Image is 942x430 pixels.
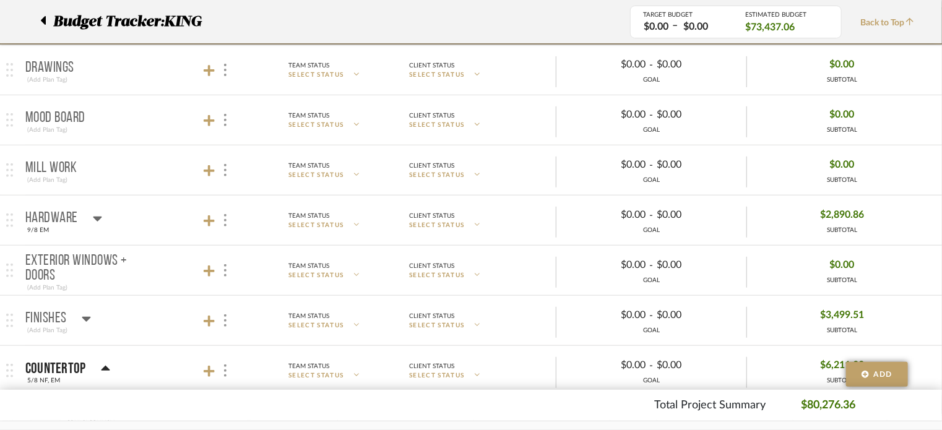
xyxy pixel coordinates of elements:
div: Client Status [409,311,454,322]
p: Total Project Summary [654,397,766,414]
div: GOAL [556,176,746,185]
p: Hardware [25,211,78,226]
span: - [650,108,654,123]
div: SUBTOTAL [827,75,857,85]
span: - [650,258,654,273]
img: grip.svg [6,264,13,277]
p: KING [164,11,207,33]
div: Team Status [288,110,329,121]
div: $0.00 [567,105,650,124]
div: SUBTOTAL [827,276,857,285]
div: $0.00 [567,256,650,275]
img: 3dots-v.svg [224,114,227,126]
img: grip.svg [6,213,13,227]
img: grip.svg [6,163,13,177]
img: 3dots-v.svg [224,214,227,226]
span: $0.00 [830,155,855,174]
div: 9/8 EM [25,225,51,236]
div: $0.00 [567,306,650,325]
div: GOAL [556,226,746,235]
span: $3,499.51 [820,306,864,325]
span: SELECT STATUS [288,321,344,330]
img: grip.svg [6,314,13,327]
span: - [650,308,654,323]
div: $0.00 [680,20,712,34]
div: $0.00 [654,105,737,124]
div: (Add Plan Tag) [25,325,69,336]
div: SUBTOTAL [820,326,864,335]
div: (Add Plan Tag) [25,124,69,135]
p: Mill Work [25,161,77,176]
div: Client Status [409,160,454,171]
div: (Add Plan Tag) [25,74,69,85]
div: Client Status [409,210,454,221]
span: SELECT STATUS [409,171,465,180]
span: - [650,158,654,173]
div: Team Status [288,311,329,322]
div: Team Status [288,260,329,272]
button: Add [846,362,908,387]
div: $0.00 [654,55,737,74]
div: GOAL [556,126,746,135]
span: Add [874,369,892,380]
div: GOAL [556,276,746,285]
div: SUBTOTAL [820,376,864,385]
span: $73,437.06 [745,20,795,34]
span: $6,211.33 [820,356,864,375]
span: SELECT STATUS [409,221,465,230]
img: grip.svg [6,63,13,77]
div: 5/8 NF, EM [25,375,62,386]
span: SELECT STATUS [288,71,344,80]
div: $0.00 [654,155,737,174]
div: $0.00 [567,356,650,375]
div: Team Status [288,361,329,372]
span: SELECT STATUS [288,221,344,230]
div: Team Status [288,160,329,171]
span: SELECT STATUS [288,171,344,180]
span: SELECT STATUS [288,371,344,381]
span: SELECT STATUS [409,121,465,130]
div: $0.00 [567,155,650,174]
div: Client Status [409,260,454,272]
span: – [672,19,678,34]
img: 3dots-v.svg [224,264,227,277]
p: Drawings [25,61,74,75]
div: $0.00 [567,55,650,74]
div: $0.00 [654,306,737,325]
div: (Add Plan Tag) [25,282,69,293]
span: SELECT STATUS [288,271,344,280]
p: Countertop [25,361,86,376]
span: SELECT STATUS [288,121,344,130]
img: 3dots-v.svg [224,314,227,327]
span: Budget Tracker: [53,11,164,33]
div: $0.00 [640,20,672,34]
span: $0.00 [830,105,855,124]
div: SUBTOTAL [827,176,857,185]
span: SELECT STATUS [409,271,465,280]
div: Client Status [409,361,454,372]
span: - [650,358,654,373]
span: $0.00 [830,256,855,275]
span: $2,890.86 [820,205,864,225]
div: $0.00 [654,205,737,225]
div: GOAL [556,376,746,385]
span: SELECT STATUS [409,71,465,80]
div: Team Status [288,210,329,221]
img: 3dots-v.svg [224,164,227,176]
span: SELECT STATUS [409,371,465,381]
div: GOAL [556,326,746,335]
div: (Add Plan Tag) [25,174,69,186]
div: $0.00 [654,356,737,375]
div: SUBTOTAL [827,126,857,135]
div: ESTIMATED BUDGET [745,11,829,19]
div: Team Status [288,60,329,71]
img: 3dots-v.svg [224,364,227,377]
p: Exterior Windows + Doors [25,254,150,283]
div: $0.00 [654,256,737,275]
img: grip.svg [6,113,13,127]
img: 3dots-v.svg [224,64,227,76]
span: SELECT STATUS [409,321,465,330]
div: GOAL [556,75,746,85]
span: - [650,208,654,223]
div: Client Status [409,110,454,121]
